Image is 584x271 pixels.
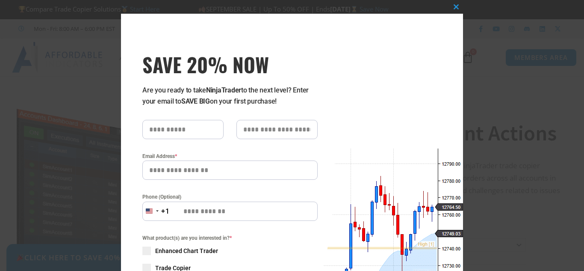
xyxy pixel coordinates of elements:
[206,86,241,94] strong: NinjaTrader
[142,85,318,107] p: Are you ready to take to the next level? Enter your email to on your first purchase!
[142,202,170,221] button: Selected country
[142,234,318,242] span: What product(s) are you interested in?
[155,247,218,255] span: Enhanced Chart Trader
[181,97,210,105] strong: SAVE BIG
[142,193,318,201] label: Phone (Optional)
[142,247,318,255] label: Enhanced Chart Trader
[142,52,318,76] h3: SAVE 20% NOW
[142,152,318,161] label: Email Address
[161,206,170,217] div: +1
